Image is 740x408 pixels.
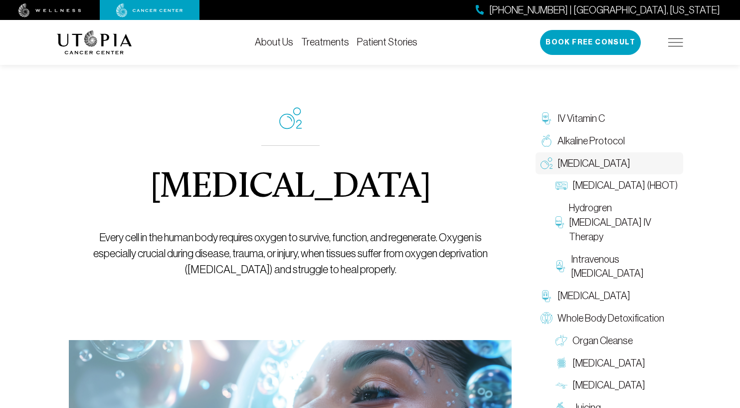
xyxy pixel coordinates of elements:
span: Alkaline Protocol [557,134,625,148]
img: icon [279,107,302,129]
button: Book Free Consult [540,30,641,55]
a: Organ Cleanse [551,330,683,352]
img: Lymphatic Massage [555,380,567,392]
img: logo [57,30,132,54]
a: Intravenous [MEDICAL_DATA] [551,248,683,285]
span: Hydrogren [MEDICAL_DATA] IV Therapy [569,201,678,244]
a: [MEDICAL_DATA] [536,152,683,175]
span: [PHONE_NUMBER] | [GEOGRAPHIC_DATA], [US_STATE] [489,3,720,17]
a: Treatments [301,36,349,47]
img: IV Vitamin C [541,112,553,124]
a: Whole Body Detoxification [536,307,683,330]
img: Whole Body Detoxification [541,312,553,324]
img: Organ Cleanse [555,335,567,347]
img: icon-hamburger [668,38,683,46]
a: Alkaline Protocol [536,130,683,152]
a: IV Vitamin C [536,107,683,130]
a: [PHONE_NUMBER] | [GEOGRAPHIC_DATA], [US_STATE] [476,3,720,17]
span: [MEDICAL_DATA] [557,156,630,171]
p: Every cell in the human body requires oxygen to survive, function, and regenerate. Oxygen is espe... [92,230,489,278]
img: Intravenous Ozone Therapy [555,260,566,272]
a: [MEDICAL_DATA] [551,374,683,397]
span: IV Vitamin C [557,111,605,126]
span: Intravenous [MEDICAL_DATA] [571,252,678,281]
img: Hydrogren Peroxide IV Therapy [555,216,564,228]
a: Patient Stories [357,36,417,47]
a: [MEDICAL_DATA] [551,352,683,375]
img: Colon Therapy [555,357,567,369]
span: Whole Body Detoxification [557,311,664,326]
span: Organ Cleanse [572,334,633,348]
img: Chelation Therapy [541,290,553,302]
img: Hyperbaric Oxygen Therapy (HBOT) [555,180,567,192]
a: Hydrogren [MEDICAL_DATA] IV Therapy [551,197,683,248]
img: Oxygen Therapy [541,157,553,169]
span: [MEDICAL_DATA] [572,378,645,393]
span: [MEDICAL_DATA] [557,289,630,303]
a: [MEDICAL_DATA] (HBOT) [551,174,683,197]
span: [MEDICAL_DATA] (HBOT) [572,178,678,193]
a: About Us [255,36,293,47]
img: cancer center [116,3,183,17]
img: Alkaline Protocol [541,135,553,147]
a: [MEDICAL_DATA] [536,285,683,307]
h1: [MEDICAL_DATA] [150,170,431,206]
span: [MEDICAL_DATA] [572,356,645,371]
img: wellness [18,3,81,17]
